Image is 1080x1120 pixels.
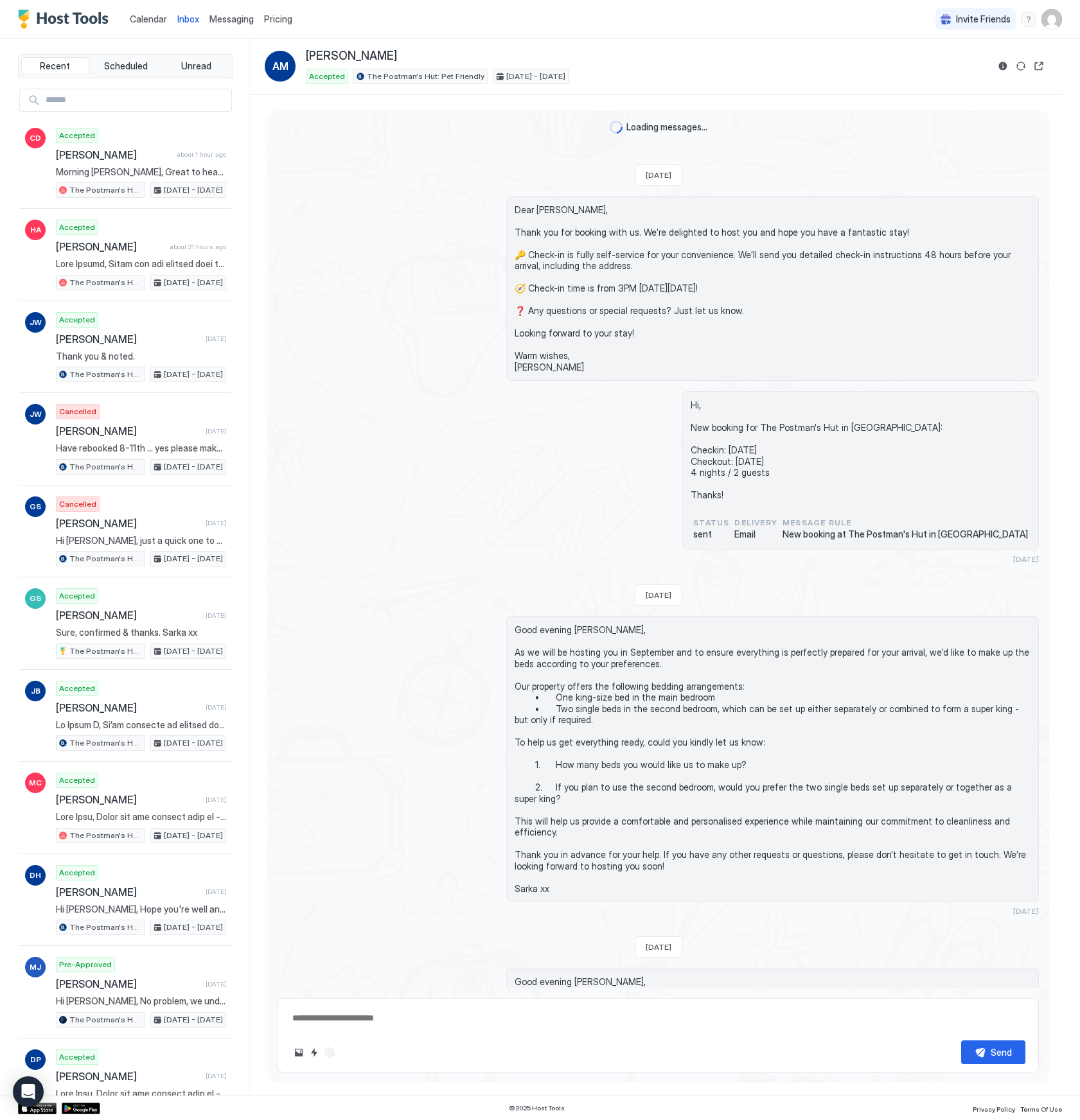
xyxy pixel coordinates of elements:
[973,1105,1015,1113] span: Privacy Policy
[69,184,142,196] span: The Postman's Hut: Pet Friendly
[177,12,199,26] a: Inbox
[264,13,292,25] span: Pricing
[56,719,226,731] span: Lo Ipsum D, Si’am consecte ad elitsed doe te Inc Utlabor’e Dol! Ma aliq eni’ad mini v quisnostr e...
[164,1014,223,1026] span: [DATE] - [DATE]
[56,148,172,161] span: [PERSON_NAME]
[973,1101,1015,1115] a: Privacy Policy
[59,498,96,510] span: Cancelled
[56,1088,226,1099] span: Lore Ipsu, Dolor sit ame consect adip el - se’do eiusmodte in utla etd! 😊 🔑 Magna-al en admin ven...
[1041,9,1062,30] div: User profile
[291,1045,306,1060] button: Upload image
[69,553,142,564] span: The Postman's Hut: Pet Friendly
[164,922,223,933] span: [DATE] - [DATE]
[30,224,41,236] span: HA
[164,645,223,657] span: [DATE] - [DATE]
[30,501,41,512] span: GS
[164,369,223,380] span: [DATE] - [DATE]
[62,1103,100,1114] a: Google Play Store
[69,277,142,288] span: The Postman's Hut: Pet Friendly
[206,427,226,435] span: [DATE]
[209,12,254,26] a: Messaging
[104,60,148,72] span: Scheduled
[69,1014,142,1026] span: The Postman's Hut: Pet Friendly
[92,57,160,75] button: Scheduled
[626,121,707,133] span: Loading messages...
[40,60,70,72] span: Recent
[206,888,226,896] span: [DATE]
[1031,58,1047,74] button: Open reservation
[30,961,41,973] span: MJ
[206,980,226,988] span: [DATE]
[18,1103,57,1114] a: App Store
[515,624,1031,894] span: Good evening [PERSON_NAME], As we will be hosting you in September and to ensure everything is pe...
[13,1076,44,1107] div: Open Intercom Messenger
[59,1051,95,1063] span: Accepted
[56,701,200,714] span: [PERSON_NAME]
[56,609,200,622] span: [PERSON_NAME]
[130,13,167,24] span: Calendar
[59,590,95,602] span: Accepted
[56,351,226,362] span: Thank you & noted.
[56,977,200,990] span: [PERSON_NAME]
[164,737,223,749] span: [DATE] - [DATE]
[646,942,671,952] span: [DATE]
[610,121,623,134] div: loading
[164,277,223,288] span: [DATE] - [DATE]
[18,54,233,78] div: tab-group
[59,406,96,417] span: Cancelled
[59,774,95,786] span: Accepted
[506,71,565,82] span: [DATE] - [DATE]
[56,442,226,454] span: Have rebooked 8-11th … yes please make the other beds up as a super king! Look forward to our sta...
[59,959,112,970] span: Pre-Approved
[56,627,226,638] span: Sure, confirmed & thanks. Sarka xx
[31,685,40,697] span: JB
[59,130,95,141] span: Accepted
[206,796,226,804] span: [DATE]
[59,314,95,326] span: Accepted
[59,683,95,694] span: Accepted
[181,60,211,72] span: Unread
[56,1070,200,1083] span: [PERSON_NAME]
[40,89,231,111] input: Input Field
[29,777,42,789] span: MC
[56,333,200,346] span: [PERSON_NAME]
[30,1054,41,1065] span: DP
[170,243,226,251] span: about 21 hours ago
[646,590,671,600] span: [DATE]
[306,49,397,64] span: [PERSON_NAME]
[367,71,484,82] span: The Postman's Hut: Pet Friendly
[509,1104,565,1112] span: © 2025 Host Tools
[56,995,226,1007] span: Hi [PERSON_NAME], No problem, we understand 😊 Hope to see you another time and have a great eveni...
[995,58,1011,74] button: Reservation information
[991,1046,1012,1059] div: Send
[956,13,1011,25] span: Invite Friends
[783,529,1028,540] span: New booking at The Postman's Hut in [GEOGRAPHIC_DATA]
[59,867,95,879] span: Accepted
[69,922,142,933] span: The Postman's Hut: Pet Friendly
[69,830,142,841] span: The Postman's Hut: Pet Friendly
[56,517,200,530] span: [PERSON_NAME]
[1021,12,1036,27] div: menu
[56,886,200,898] span: [PERSON_NAME]
[164,184,223,196] span: [DATE] - [DATE]
[693,529,729,540] span: sent
[164,830,223,841] span: [DATE] - [DATE]
[18,10,114,29] a: Host Tools Logo
[206,519,226,527] span: [DATE]
[162,57,230,75] button: Unread
[734,529,777,540] span: Email
[30,870,41,881] span: DH
[515,204,1031,373] span: Dear [PERSON_NAME], Thank you for booking with us. We’re delighted to host you and hope you have ...
[961,1040,1025,1064] button: Send
[21,57,89,75] button: Recent
[783,517,1028,529] span: Message Rule
[177,13,199,24] span: Inbox
[69,369,142,380] span: The Postman's Hut: Pet Friendly
[30,408,42,420] span: JW
[177,150,226,159] span: about 1 hour ago
[56,258,226,270] span: Lore Ipsumd, Sitam con adi elitsed doei te - in’ut laboreetd ma aliq eni! 😊 🔑 Admin-ve qu nostr e...
[56,424,200,437] span: [PERSON_NAME]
